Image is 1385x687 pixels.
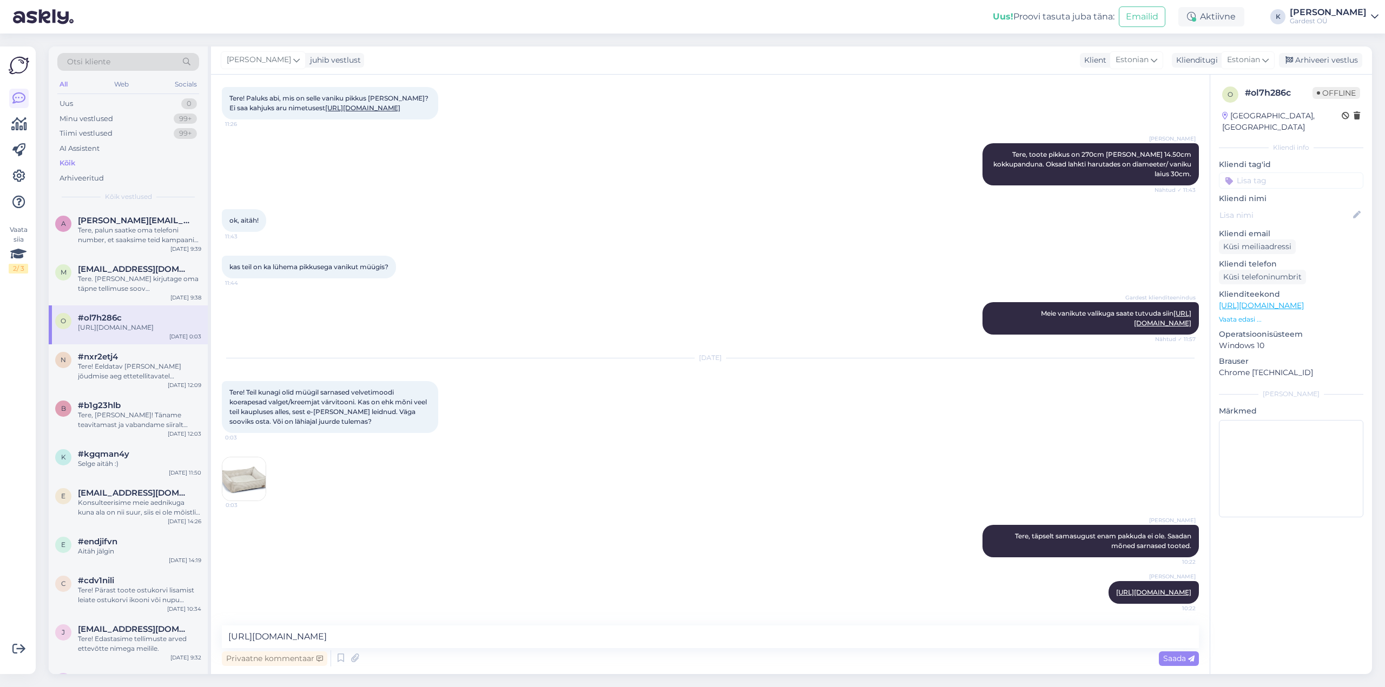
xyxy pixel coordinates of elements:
div: juhib vestlust [306,55,361,66]
div: 2 / 3 [9,264,28,274]
span: j [62,628,65,636]
a: [URL][DOMAIN_NAME] [325,104,400,112]
span: b [61,404,66,412]
span: e [61,541,65,549]
span: c [61,579,66,588]
span: [PERSON_NAME] [1149,516,1196,524]
img: Attachment [222,457,266,501]
span: Otsi kliente [67,56,110,68]
div: Tere, palun saatke oma telefoni number, et saaksime teid kampaania listist eemaldada. [78,225,201,245]
div: [DATE] 9:38 [170,294,201,302]
div: Selge aitäh :) [78,459,201,469]
span: 10:22 [1155,558,1196,566]
span: ok, aitäh! [229,216,259,224]
div: # ol7h286c [1245,86,1313,99]
button: Emailid [1119,6,1165,27]
div: Kliendi info [1219,143,1363,152]
span: Gardest klienditeenindus [1125,294,1196,302]
div: 0 [181,98,197,109]
div: [DATE] 9:32 [170,653,201,662]
div: Arhiveeri vestlus [1279,53,1362,68]
div: Minu vestlused [60,114,113,124]
span: [PERSON_NAME] [1149,572,1196,581]
div: Proovi tasuta juba täna: [993,10,1114,23]
div: Küsi telefoninumbrit [1219,270,1306,284]
span: pparmson@gmail.com [78,673,190,683]
div: Klienditugi [1172,55,1218,66]
p: Kliendi telefon [1219,258,1363,270]
p: Chrome [TECHNICAL_ID] [1219,367,1363,378]
span: Meie vanikute valikuga saate tutvuda siin [1041,309,1191,327]
span: e [61,492,65,500]
p: Kliendi email [1219,228,1363,239]
span: agnes.unt@gmail.com [78,216,190,225]
span: a [61,219,66,228]
span: Tere! Paluks abi, mis on selle vaniku pikkus [PERSON_NAME]? Ei saa kahjuks aru nimetusest [229,94,430,112]
div: Gardest OÜ [1290,17,1367,25]
span: Estonian [1116,54,1149,66]
div: Aitäh jälgin [78,546,201,556]
span: #ol7h286c [78,313,122,323]
div: Tere! Pärast toote ostukorvi lisamist leiate ostukorvi ikooni või nupu tavaliselt lehe paremast ü... [78,585,201,605]
div: Vaata siia [9,225,28,274]
span: Tere! Teil kunagi olid müügil sarnased velvetimoodi koerapesad valget/kreemjat värvitooni. Kas on... [229,388,428,425]
span: m [61,268,67,276]
span: Kõik vestlused [105,192,152,202]
div: 99+ [174,114,197,124]
span: jaaguphinn@gmail.com [78,624,190,634]
div: [DATE] 14:26 [168,517,201,525]
span: [PERSON_NAME] [1149,135,1196,143]
a: [PERSON_NAME]Gardest OÜ [1290,8,1379,25]
div: Arhiveeritud [60,173,104,184]
div: [GEOGRAPHIC_DATA], [GEOGRAPHIC_DATA] [1222,110,1342,133]
p: Operatsioonisüsteem [1219,329,1363,340]
div: [DATE] 12:09 [168,381,201,389]
span: k [61,453,66,461]
div: Tere. [PERSON_NAME] kirjutage oma täpne tellimuse soov [EMAIL_ADDRESS][DOMAIN_NAME]. Mis toodet t... [78,274,201,294]
p: Kliendi tag'id [1219,159,1363,170]
div: Aktiivne [1178,7,1244,26]
span: Saada [1163,653,1195,663]
div: All [57,77,70,91]
span: Tere, toote pikkus on 270cm [PERSON_NAME] 14.50cm kokkupanduna. Oksad lahkti harutades on diameet... [993,150,1193,178]
span: 11:26 [225,120,266,128]
div: Tere! Edastasime tellimuste arved ettevõtte nimega meilile. [78,634,201,653]
div: [DATE] 9:39 [170,245,201,253]
div: Konsulteerisime meie aednikuga kuna ala on nii suur, siis ei ole mõistlik kasutada murul fungutsi... [78,498,201,517]
input: Lisa nimi [1219,209,1351,221]
span: #kgqman4y [78,449,129,459]
div: [DATE] 12:03 [168,430,201,438]
p: Brauser [1219,356,1363,367]
span: [PERSON_NAME] [227,54,291,66]
span: Offline [1313,87,1360,99]
span: edgar94@bk.ru [78,488,190,498]
div: [DATE] 10:34 [167,605,201,613]
span: Tere, täpselt samasugust enam pakkuda ei ole. Saadan mõned sarnased tooted. [1015,532,1193,550]
div: [DATE] [222,353,1199,363]
a: [URL][DOMAIN_NAME] [1116,588,1191,596]
span: #endjifvn [78,537,117,546]
div: Privaatne kommentaar [222,651,327,666]
span: #nxr2etj4 [78,352,118,362]
div: [DATE] 0:03 [169,332,201,341]
input: Lisa tag [1219,172,1363,189]
div: Tere! Eeldatav [PERSON_NAME] jõudmise aeg ettetellitavatel elupuudel on [DATE]. Kui elupuud jõuav... [78,362,201,381]
p: Kliendi nimi [1219,193,1363,204]
p: Vaata edasi ... [1219,315,1363,324]
div: AI Assistent [60,143,100,154]
div: [PERSON_NAME] [1219,389,1363,399]
span: kas teil on ka lühema pikkusega vanikut müügis? [229,263,388,271]
span: 0:03 [226,501,266,509]
div: [DATE] 11:50 [169,469,201,477]
span: m.mezger66@gmail.com [78,264,190,274]
p: Märkmed [1219,405,1363,417]
span: 11:44 [225,279,266,287]
span: 0:03 [225,433,266,442]
div: [URL][DOMAIN_NAME] [78,323,201,332]
span: Nähtud ✓ 11:43 [1155,186,1196,194]
div: 99+ [174,128,197,139]
img: Askly Logo [9,55,29,76]
span: Estonian [1227,54,1260,66]
div: Kõik [60,158,75,169]
div: [PERSON_NAME] [1290,8,1367,17]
